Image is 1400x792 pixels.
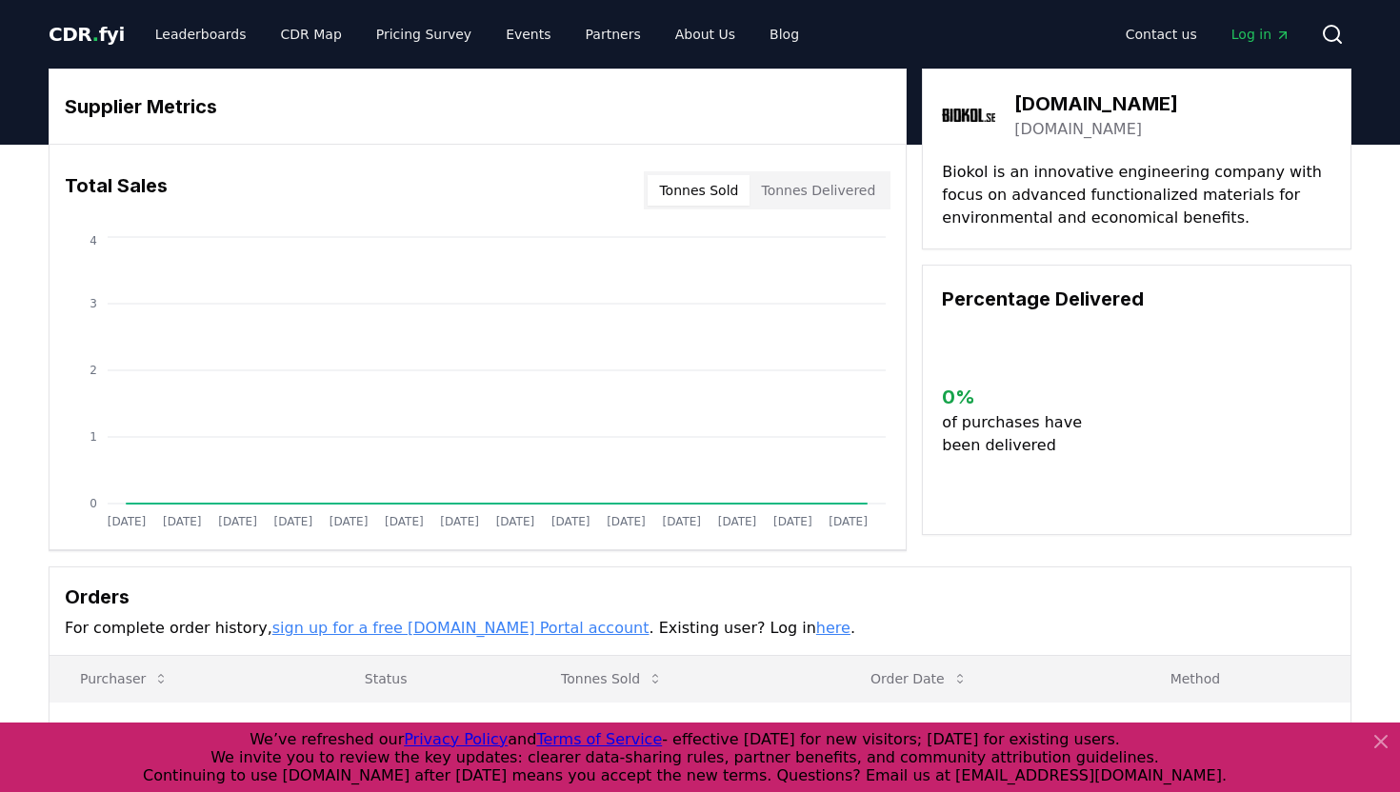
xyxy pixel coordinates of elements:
tspan: [DATE] [829,515,868,528]
tspan: 1 [90,430,97,444]
tspan: [DATE] [218,515,257,528]
a: Contact us [1110,17,1212,51]
h3: Orders [65,583,1335,611]
h3: [DOMAIN_NAME] [1014,89,1178,118]
button: Order Date [855,660,983,698]
h3: Total Sales [65,171,168,209]
a: CDR.fyi [49,21,125,48]
p: For complete order history, . Existing user? Log in . [65,617,1335,640]
h3: 0 % [942,383,1097,411]
a: here [816,619,850,637]
tspan: 4 [90,234,97,247]
a: About Us [660,17,750,51]
a: Pricing Survey [361,17,487,51]
a: Blog [754,17,814,51]
button: Tonnes Delivered [750,175,887,206]
tspan: [DATE] [274,515,313,528]
nav: Main [140,17,814,51]
h3: Percentage Delivered [942,285,1331,313]
tspan: [DATE] [551,515,590,528]
tspan: [DATE] [330,515,369,528]
p: Biokol is an innovative engineering company with focus on advanced functionalized materials for e... [942,161,1331,229]
p: Status [350,669,515,688]
tspan: [DATE] [607,515,646,528]
h3: Supplier Metrics [65,92,890,121]
tspan: [DATE] [108,515,147,528]
p: Method [1155,669,1335,688]
a: sign up for a free [DOMAIN_NAME] Portal account [272,619,650,637]
p: of purchases have been delivered [942,411,1097,457]
tspan: 0 [90,497,97,510]
a: Events [490,17,566,51]
button: Purchaser [65,660,184,698]
tspan: 3 [90,297,97,310]
a: [DOMAIN_NAME] [1014,118,1142,141]
span: Log in [1231,25,1290,44]
tspan: [DATE] [496,515,535,528]
tspan: [DATE] [773,515,812,528]
span: . [92,23,99,46]
tspan: [DATE] [662,515,701,528]
button: Tonnes Sold [648,175,750,206]
button: Tonnes Sold [546,660,678,698]
a: Leaderboards [140,17,262,51]
nav: Main [1110,17,1306,51]
a: Partners [570,17,656,51]
tspan: 2 [90,364,97,377]
tspan: [DATE] [385,515,424,528]
tspan: [DATE] [718,515,757,528]
tspan: [DATE] [163,515,202,528]
tspan: [DATE] [440,515,479,528]
a: CDR Map [266,17,357,51]
a: Log in [1216,17,1306,51]
img: Biokol.se-logo [942,89,995,142]
span: CDR fyi [49,23,125,46]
